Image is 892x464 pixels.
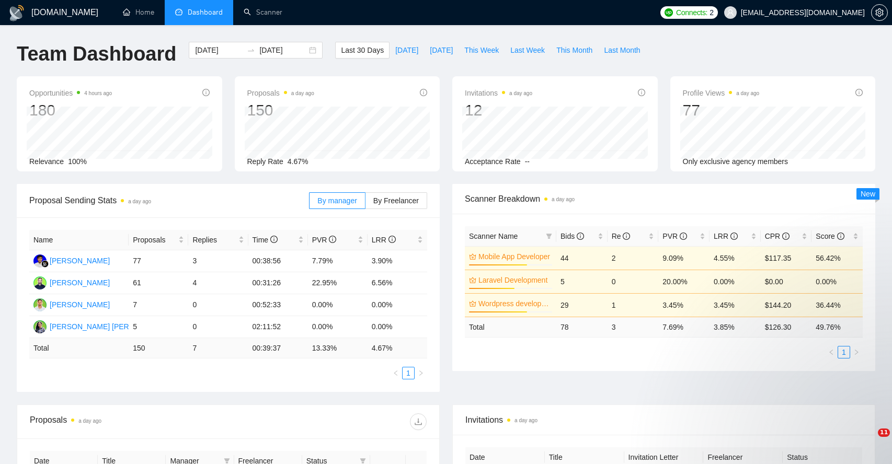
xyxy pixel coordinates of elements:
span: Bids [561,232,584,240]
img: FR [33,254,47,268]
span: right [853,349,860,355]
span: This Month [556,44,592,56]
span: info-circle [577,233,584,240]
th: Proposals [129,230,188,250]
a: Mobile App Developer [478,251,550,262]
td: 3.45% [658,293,710,317]
td: 00:38:56 [248,250,308,272]
a: Wordpress development [478,298,550,309]
span: info-circle [420,89,427,96]
span: Relevance [29,157,64,166]
td: 0.00% [308,316,368,338]
span: Proposals [133,234,176,246]
a: SK[PERSON_NAME] [33,278,110,286]
button: setting [871,4,888,21]
td: 3 [188,250,248,272]
td: 0.00% [308,294,368,316]
span: 100% [68,157,87,166]
span: filter [360,458,366,464]
td: 4 [188,272,248,294]
span: crown [469,276,476,284]
time: a day ago [509,90,532,96]
span: user [727,9,734,16]
span: Connects: [676,7,707,18]
span: By Freelancer [373,196,419,205]
span: info-circle [270,236,278,243]
td: 0 [188,316,248,338]
span: info-circle [855,89,863,96]
span: info-circle [623,233,630,240]
td: 20.00% [658,270,710,293]
span: info-circle [730,233,738,240]
td: 150 [129,338,188,358]
button: This Month [551,42,598,59]
td: 1 [608,293,659,317]
td: 00:39:37 [248,338,308,358]
span: swap-right [247,46,255,54]
span: Opportunities [29,87,112,99]
td: 7.79% [308,250,368,272]
a: SS[PERSON_NAME] [PERSON_NAME] [33,322,172,330]
span: By manager [317,196,357,205]
td: 5 [129,316,188,338]
span: Profile Views [683,87,760,99]
span: Invitations [465,87,532,99]
td: $0.00 [761,270,812,293]
td: $ 126.30 [761,317,812,337]
div: [PERSON_NAME] [50,277,110,288]
span: New [861,190,875,198]
div: [PERSON_NAME] [50,299,110,310]
button: right [415,367,427,379]
span: Replies [192,234,236,246]
td: 2 [608,246,659,270]
div: Proposals [30,413,228,430]
span: filter [544,228,554,244]
span: This Week [464,44,499,56]
span: Last 30 Days [341,44,384,56]
span: to [247,46,255,54]
td: 61 [129,272,188,294]
a: 1 [838,346,850,358]
span: info-circle [680,233,687,240]
span: Acceptance Rate [465,157,521,166]
a: searchScanner [244,8,282,17]
span: left [828,349,834,355]
button: left [390,367,402,379]
time: a day ago [291,90,314,96]
td: 0.00% [811,270,863,293]
img: upwork-logo.png [665,8,673,17]
td: Total [29,338,129,358]
span: filter [546,233,552,239]
span: setting [872,8,887,17]
span: 2 [710,7,714,18]
td: 3.90% [368,250,427,272]
div: [PERSON_NAME] [50,255,110,266]
td: 0 [188,294,248,316]
span: CPR [765,232,790,240]
td: 77 [129,250,188,272]
span: info-circle [837,233,844,240]
button: Last Month [598,42,646,59]
div: 77 [683,100,760,120]
li: Previous Page [390,367,402,379]
td: 3 [608,317,659,337]
span: 11 [878,428,890,437]
td: 44 [556,246,608,270]
td: 0.00% [368,294,427,316]
td: 22.95% [308,272,368,294]
span: Proposals [247,87,314,99]
time: a day ago [736,90,759,96]
a: Laravel Development [478,274,550,286]
td: 9.09% [658,246,710,270]
div: [PERSON_NAME] [PERSON_NAME] [50,321,172,332]
span: 4.67% [288,157,308,166]
span: dashboard [175,8,182,16]
img: AC [33,298,47,311]
span: info-circle [329,236,336,243]
span: Scanner Name [469,232,518,240]
time: a day ago [78,418,101,424]
time: a day ago [552,196,575,202]
span: filter [224,458,230,464]
span: Scanner Breakdown [465,192,863,205]
a: 1 [403,367,414,379]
